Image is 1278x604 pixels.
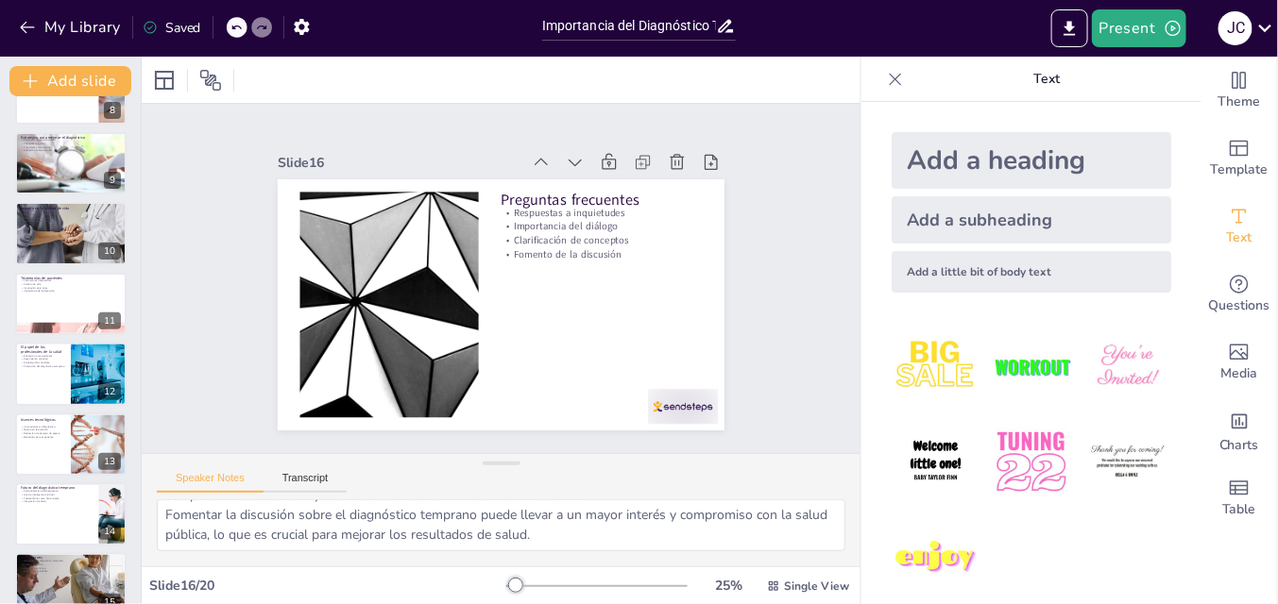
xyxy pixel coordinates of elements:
[199,69,222,92] span: Position
[1211,159,1269,180] span: Template
[9,66,131,96] button: Add slide
[21,344,65,355] p: El papel de los profesionales de la salud
[21,570,121,574] p: Futuro más saludable
[1092,9,1186,47] button: Present
[21,212,121,216] p: Recuperación más rápida
[98,523,121,540] div: 14
[784,579,849,594] span: Single View
[892,514,980,602] img: 7.jpeg
[1201,328,1277,396] div: Add images, graphics, shapes or video
[21,496,94,500] p: Telemedicina como herramienta
[21,560,121,563] p: Necesidad de diagnóstico temprano
[21,431,65,435] p: Reducción de tiempos de espera
[21,139,121,143] p: Campañas de concienciación
[21,556,121,562] p: Conclusiones
[21,276,121,281] p: Testimonios de pacientes
[15,273,127,335] div: 11
[21,417,65,423] p: Avances tecnológicos
[21,354,65,358] p: Educación a los pacientes
[15,413,127,476] div: 13
[21,493,94,496] p: Uso de inteligencia artificial
[21,361,65,365] p: Actualización constante
[542,12,717,40] input: Insert title
[21,279,121,283] p: Testimonios impactantes
[143,19,201,37] div: Saved
[892,251,1171,293] div: Add a little bit of body text
[15,343,127,405] div: 12
[987,418,1075,506] img: 5.jpeg
[1218,92,1261,112] span: Theme
[21,486,94,492] p: Futuro del diagnóstico temprano
[247,157,475,272] div: Slide 16
[1083,323,1171,411] img: 3.jpeg
[1201,57,1277,125] div: Change the overall theme
[21,567,121,571] p: Educación continua
[21,282,121,286] p: Cambio de vida
[911,57,1183,102] p: Text
[98,243,121,260] div: 10
[21,149,121,153] p: Educación sobre síntomas
[21,286,121,290] p: Inspiración para otros
[465,116,656,217] p: Preguntas frecuentes
[98,453,121,470] div: 13
[21,358,65,361] p: Seguimiento continuo
[707,577,752,595] div: 25 %
[21,135,121,141] p: Estrategias para mejorar el diagnóstico
[1201,464,1277,532] div: Add a table
[21,205,121,210] p: Impacto en la calidad de vida
[21,500,94,504] p: Integración de datos
[488,168,677,262] p: Fomento de la discusión
[21,435,65,439] p: Beneficios para el paciente
[21,143,121,146] p: Chequeos regulares
[15,132,127,194] div: 9
[471,130,660,225] p: Respuestas a inquietudes
[21,563,121,567] p: Trabajo conjunto
[21,219,121,223] p: Evitar complicaciones
[21,145,121,149] p: Programas comunitarios
[483,156,672,250] p: Clarificación de conceptos
[21,216,121,220] p: Bienestar emocional y social
[21,428,65,431] p: Mejora en la precisión
[1083,418,1171,506] img: 6.jpeg
[892,323,980,411] img: 1.jpeg
[892,196,1171,243] div: Add a subheading
[21,425,65,428] p: Innovaciones en diagnóstico
[1051,9,1088,47] button: Export to PowerPoint
[1226,227,1252,248] span: Text
[149,65,179,95] div: Layout
[15,483,127,545] div: 14
[1209,295,1270,316] span: Questions
[15,202,127,264] div: 10
[1218,11,1252,45] div: J C
[21,490,94,494] p: Personalización del diagnóstico
[264,472,348,493] button: Transcript
[1222,499,1256,520] span: Table
[98,312,121,329] div: 11
[1201,396,1277,464] div: Add charts and graphs
[477,143,666,237] p: Importancia del diálogo
[987,323,1075,411] img: 2.jpeg
[1201,193,1277,260] div: Add text boxes
[104,172,121,189] div: 9
[14,12,128,42] button: My Library
[98,383,121,400] div: 12
[1201,125,1277,193] div: Add ready made slides
[1218,9,1252,47] button: J C
[21,209,121,212] p: Tratamientos menos invasivos
[157,472,264,493] button: Speaker Notes
[1219,435,1259,456] span: Charts
[149,577,506,595] div: Slide 16 / 20
[21,364,65,368] p: Promoción del diagnóstico temprano
[892,132,1171,189] div: Add a heading
[104,102,121,119] div: 8
[21,290,121,294] p: Importancia de la detección
[892,418,980,506] img: 4.jpeg
[1201,260,1277,328] div: Get real-time input from your audience
[1221,363,1258,384] span: Media
[157,499,845,551] textarea: Abordar las inquietudes comunes sobre el diagnóstico temprano es esencial para fomentar la compre...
